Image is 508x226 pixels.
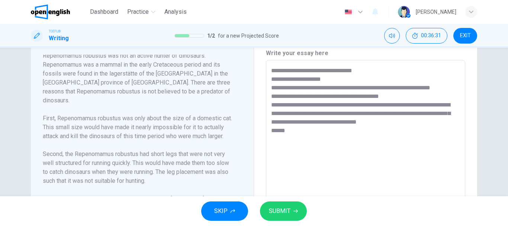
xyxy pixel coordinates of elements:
button: Analysis [161,5,190,19]
button: SKIP [201,201,248,221]
span: 00:36:31 [421,33,441,39]
h6: Write your essay here [266,49,465,58]
span: Dashboard [90,7,118,16]
span: Analysis [164,7,187,16]
button: 00:36:31 [406,28,447,44]
span: SKIP [214,206,228,216]
div: [PERSON_NAME] [416,7,456,16]
span: EXIT [460,33,471,39]
button: Practice [124,5,158,19]
a: OpenEnglish logo [31,4,87,19]
h6: First, Repenomamus robustus was only about the size of a domestic cat. This small size would have... [43,114,233,141]
button: Dashboard [87,5,121,19]
img: en [344,9,353,15]
img: Profile picture [398,6,410,18]
span: SUBMIT [269,206,290,216]
h6: Second, the Repenomamus robustus had short legs that were not very well structured for running qu... [43,150,233,185]
button: EXIT [453,28,477,44]
div: Mute [384,28,400,44]
h1: Writing [49,34,69,43]
h6: Repenomamus robustus was not an active hunter of dinosaurs. Repenomamus was a mammal in the early... [43,51,233,105]
span: Practice [127,7,149,16]
span: TOEFL® [49,29,61,34]
button: SUBMIT [260,201,307,221]
img: OpenEnglish logo [31,4,70,19]
span: 1 / 2 [207,31,215,40]
span: for a new Projected Score [218,31,279,40]
div: Hide [406,28,447,44]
